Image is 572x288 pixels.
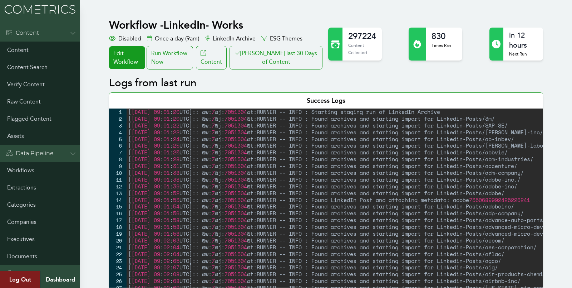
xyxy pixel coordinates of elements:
div: Success Logs [109,92,543,109]
div: 21 [109,244,127,251]
div: Data Pipeline [6,149,54,158]
div: 2 [109,115,127,122]
div: 8 [109,156,127,163]
div: 26 [109,278,127,284]
div: 4 [109,129,127,136]
a: Edit Workflow [109,46,145,69]
div: 19 [109,230,127,237]
div: 23 [109,258,127,264]
h2: Logs from last run [109,77,543,90]
h2: 830 [432,30,451,42]
div: 6 [109,142,127,149]
div: 13 [109,190,127,197]
div: 22 [109,251,127,258]
div: 11 [109,176,127,183]
div: 10 [109,169,127,176]
a: Content [196,46,227,69]
div: Content [6,29,39,37]
div: 25 [109,271,127,278]
a: Dashboard [40,271,80,288]
div: Admin [6,269,35,278]
div: 24 [109,264,127,271]
h2: in 12 hours [509,30,537,51]
h2: 297224 [348,30,376,42]
div: 7 [109,149,127,156]
p: Next Run [509,51,537,58]
div: 9 [109,163,127,169]
div: Once a day (9am) [147,34,199,43]
div: 18 [109,224,127,230]
div: ESG Themes [261,34,302,43]
h1: Workflow - LinkedIn- Works [109,19,324,32]
div: Disabled [109,34,141,43]
div: 3 [109,122,127,129]
div: 5 [109,136,127,143]
p: Content Collected [348,42,376,56]
div: 1 [109,109,127,115]
div: 15 [109,203,127,210]
div: 12 [109,183,127,190]
button: [PERSON_NAME] last 30 Days of Content [230,46,322,69]
div: LinkedIn Archive [205,34,256,43]
div: Run Workflow Now [147,46,193,69]
p: Times Ran [432,42,451,49]
div: 16 [109,210,127,217]
div: 14 [109,197,127,203]
div: 17 [109,217,127,224]
div: 20 [109,237,127,244]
